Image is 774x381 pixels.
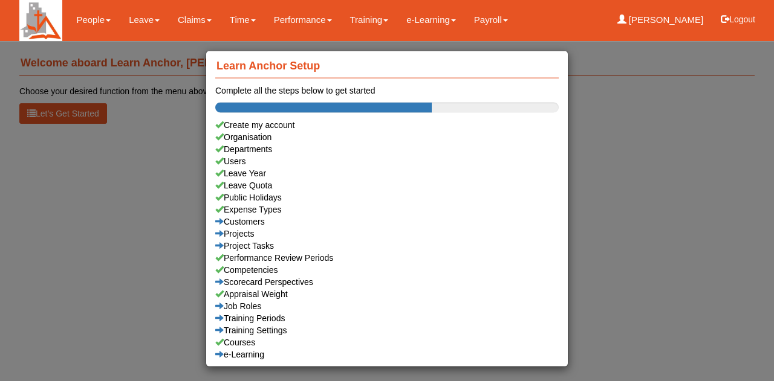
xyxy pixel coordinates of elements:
a: Training Periods [215,312,559,324]
div: Create my account [215,119,559,131]
a: Users [215,155,559,167]
a: Appraisal Weight [215,288,559,300]
a: e-Learning [215,348,559,360]
a: Departments [215,143,559,155]
a: Scorecard Perspectives [215,276,559,288]
a: Organisation [215,131,559,143]
a: Performance Review Periods [215,252,559,264]
a: Public Holidays [215,191,559,203]
a: Expense Types [215,203,559,216]
div: Complete all the steps below to get started [215,85,559,97]
a: Courses [215,336,559,348]
a: Leave Year [215,167,559,179]
a: Competencies [215,264,559,276]
a: Project Tasks [215,240,559,252]
a: Projects [215,228,559,240]
a: Training Settings [215,324,559,336]
a: Job Roles [215,300,559,312]
a: Leave Quota [215,179,559,191]
a: Customers [215,216,559,228]
iframe: chat widget [723,333,762,369]
h4: Learn Anchor Setup [215,54,559,78]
